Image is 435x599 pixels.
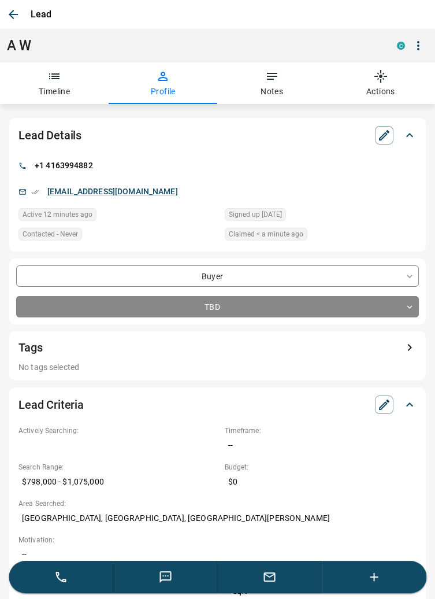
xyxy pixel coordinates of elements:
p: -- [18,545,423,564]
div: Sun Sep 14 2025 [225,228,424,244]
p: Budget: [225,462,424,472]
div: Buyer [16,265,419,287]
h2: Lead Details [18,126,81,145]
h1: A W [7,38,380,54]
div: Sun Sep 14 2025 [18,208,218,221]
p: [GEOGRAPHIC_DATA], [GEOGRAPHIC_DATA], [GEOGRAPHIC_DATA][PERSON_NAME] [18,509,423,528]
p: Actively Searching: [18,426,218,436]
button: TagsNo tags selected [9,331,426,380]
h2: Lead Criteria [18,395,84,414]
p: -- [225,436,424,455]
span: Contacted - Never [23,228,78,240]
p: +1 4163994882 [31,156,96,175]
button: Profile [109,62,217,104]
button: Notes [218,62,326,104]
span: Active 12 minutes ago [23,209,92,220]
p: Motivation: [18,535,423,545]
p: Area Searched: [18,498,423,509]
a: [EMAIL_ADDRESS][DOMAIN_NAME] [47,187,178,196]
h2: Tags [18,338,42,357]
p: $798,000 - $1,075,000 [18,472,218,491]
svg: Email Verified [31,188,39,196]
p: Search Range: [18,462,218,472]
p: $0 [225,472,424,491]
p: Lead [31,8,52,21]
span: Claimed < a minute ago [229,228,303,240]
p: Timeframe: [225,426,424,436]
div: TBD [16,296,419,317]
button: Actions [326,62,435,104]
div: Lead Criteria [18,391,417,419]
span: Signed up [DATE] [229,209,282,220]
div: Lead Details [18,121,417,149]
p: No tags selected [18,361,79,374]
div: Sat Jun 05 2021 [225,208,424,221]
div: condos.ca [397,42,405,50]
